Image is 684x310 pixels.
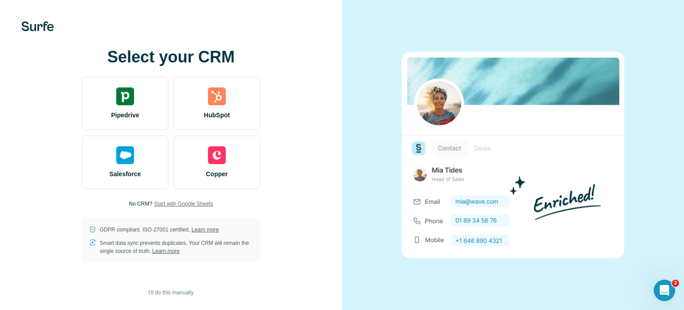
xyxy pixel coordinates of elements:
span: Salesforce [110,169,141,178]
img: Surfe's logo [21,21,54,31]
img: hubspot's logo [208,87,226,105]
a: Learn more [191,227,219,233]
button: Start with Google Sheets [154,200,213,208]
span: I’ll do this manually [148,289,193,297]
span: HubSpot [204,111,230,120]
p: Smart data sync prevents duplicates. Your CRM will remain the single source of truth. [100,239,253,255]
span: Pipedrive [111,111,139,120]
img: salesforce's logo [116,146,134,164]
span: Copper [206,169,228,178]
a: Learn more [152,248,179,254]
span: 2 [672,280,679,287]
p: No CRM? [129,200,152,208]
button: I’ll do this manually [142,286,199,299]
p: GDPR compliant. ISO-27001 certified. [100,226,219,234]
img: none image [402,52,624,258]
img: copper's logo [208,146,226,164]
img: pipedrive's logo [116,87,134,105]
h1: Select your CRM [82,48,260,66]
iframe: Intercom live chat [654,280,675,301]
